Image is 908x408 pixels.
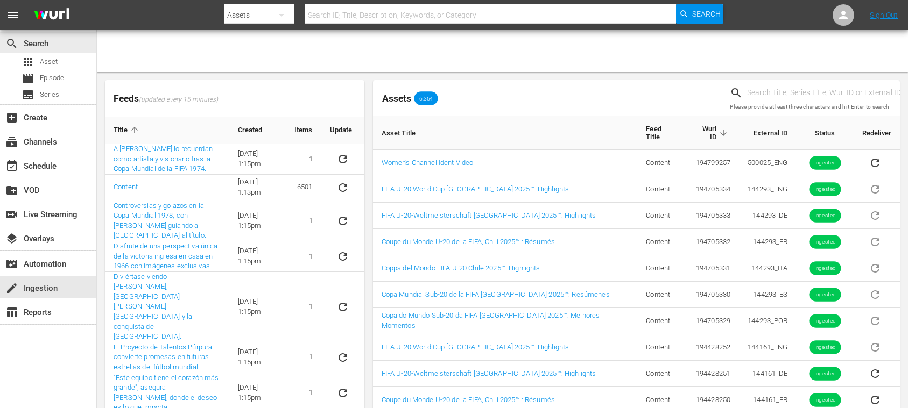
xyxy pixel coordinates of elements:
td: [DATE] 1:13pm [229,175,286,201]
td: 144161_ENG [739,334,796,361]
td: Content [637,255,685,282]
td: 1 [286,201,321,241]
span: Ingested [809,238,841,246]
span: Asset is in future lineups. Remove all episodes that contain this asset before redelivering [862,237,888,245]
span: Ingested [809,343,841,352]
span: Wurl ID [694,125,730,141]
td: 144293_ES [739,282,796,308]
span: Automation [5,257,18,270]
span: Ingested [809,370,841,378]
th: External ID [739,116,796,150]
a: FIFA U-20-Weltmeisterschaft [GEOGRAPHIC_DATA] 2025™: Highlights [382,211,596,219]
a: El Proyecto de Talentos Púrpura convierte promesas en futuras estrellas del fútbol mundial. [114,343,212,371]
a: Copa Mundial Sub-20 de la FIFA [GEOGRAPHIC_DATA] 2025™: Resúmenes [382,290,610,298]
span: Schedule [5,160,18,173]
td: 144293_ENG [739,176,796,203]
td: 194428251 [685,361,739,387]
span: Ingested [809,212,841,220]
span: Asset Title [382,128,430,138]
td: 1 [286,241,321,272]
td: [DATE] 1:15pm [229,144,286,175]
p: Please provide at least three characters and hit Enter to search [730,103,900,112]
span: menu [6,9,19,22]
span: Created [238,125,277,135]
td: 144293_ITA [739,255,796,282]
span: Series [40,89,59,100]
span: Series [22,88,34,101]
th: Redeliver [854,116,900,150]
span: Asset is in future lineups. Remove all episodes that contain this asset before redelivering [862,342,888,350]
td: [DATE] 1:15pm [229,342,286,373]
span: Ingested [809,317,841,325]
td: Content [637,229,685,255]
span: Asset [40,56,58,67]
a: FIFA U-20 World Cup [GEOGRAPHIC_DATA] 2025™: Highlights [382,343,569,351]
td: 1 [286,342,321,373]
a: FIFA U-20-Weltmeisterschaft [GEOGRAPHIC_DATA] 2025™: Highlights [382,369,596,377]
span: Assets [382,93,411,104]
td: 194705331 [685,255,739,282]
td: [DATE] 1:15pm [229,241,286,272]
td: 144293_POR [739,308,796,334]
span: Ingested [809,185,841,194]
td: 500025_ENG [739,150,796,176]
th: Update [321,117,364,144]
td: 144161_DE [739,361,796,387]
a: Women's Channel Ident Video [382,159,474,167]
span: Overlays [5,232,18,245]
td: [DATE] 1:15pm [229,201,286,241]
a: Copa do Mundo Sub-20 da FIFA [GEOGRAPHIC_DATA] 2025™: Melhores Momentos [382,311,600,330]
th: Feed Title [637,116,685,150]
span: Reports [5,306,18,319]
span: Ingestion [5,282,18,295]
button: Search [676,4,723,24]
span: Ingested [809,264,841,273]
td: Content [637,282,685,308]
td: [DATE] 1:15pm [229,272,286,342]
a: Content [114,183,138,191]
span: Episode [40,73,64,83]
span: Live Streaming [5,208,18,221]
a: Diviértase viendo [PERSON_NAME], [GEOGRAPHIC_DATA][PERSON_NAME][GEOGRAPHIC_DATA] y la conquista d... [114,273,192,340]
span: Asset is in future lineups. Remove all episodes that contain this asset before redelivering [862,184,888,192]
a: Disfrute de una perspectiva única de la victoria inglesa en casa en 1966 con imágenes exclusivas. [114,242,218,270]
span: Title [114,125,142,135]
span: Search [692,4,721,24]
span: (updated every 15 minutes) [139,96,218,104]
a: A [PERSON_NAME] lo recuerdan como artista y visionario tras la Copa Mundial de la FIFA 1974. [114,145,213,173]
span: Episode [22,72,34,85]
td: 194705329 [685,308,739,334]
span: 6,364 [414,95,438,102]
a: Coupe du Monde U-20 de la FIFA, Chili 2025™ : Résumés [382,396,555,404]
span: Asset is in future lineups. Remove all episodes that contain this asset before redelivering [862,263,888,271]
a: Controversias y golazos en la Copa Mundial 1978, con [PERSON_NAME] guiando a [GEOGRAPHIC_DATA] al... [114,202,206,240]
span: Ingested [809,159,841,167]
input: Search Title, Series Title, Wurl ID or External ID [747,85,900,101]
span: Asset [22,55,34,68]
a: Coppa del Mondo FIFA U-20 Chile 2025™: Highlights [382,264,540,272]
span: Channels [5,135,18,148]
span: Feeds [105,90,364,108]
td: 144293_FR [739,229,796,255]
td: Content [637,203,685,229]
td: Content [637,361,685,387]
td: 1 [286,272,321,342]
td: 194705334 [685,176,739,203]
td: Content [637,150,685,176]
span: search [5,37,18,50]
span: Ingested [809,396,841,404]
a: Sign Out [870,11,898,19]
td: 144293_DE [739,203,796,229]
span: Asset is in future lineups. Remove all episodes that contain this asset before redelivering [862,290,888,298]
span: Asset is in future lineups. Remove all episodes that contain this asset before redelivering [862,316,888,324]
span: Create [5,111,18,124]
span: VOD [5,184,18,197]
td: 6501 [286,175,321,201]
td: 1 [286,144,321,175]
a: Coupe du Monde U-20 de la FIFA, Chili 2025™ : Résumés [382,238,555,246]
td: 194799257 [685,150,739,176]
td: Content [637,334,685,361]
td: Content [637,308,685,334]
td: Content [637,176,685,203]
th: Items [286,117,321,144]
